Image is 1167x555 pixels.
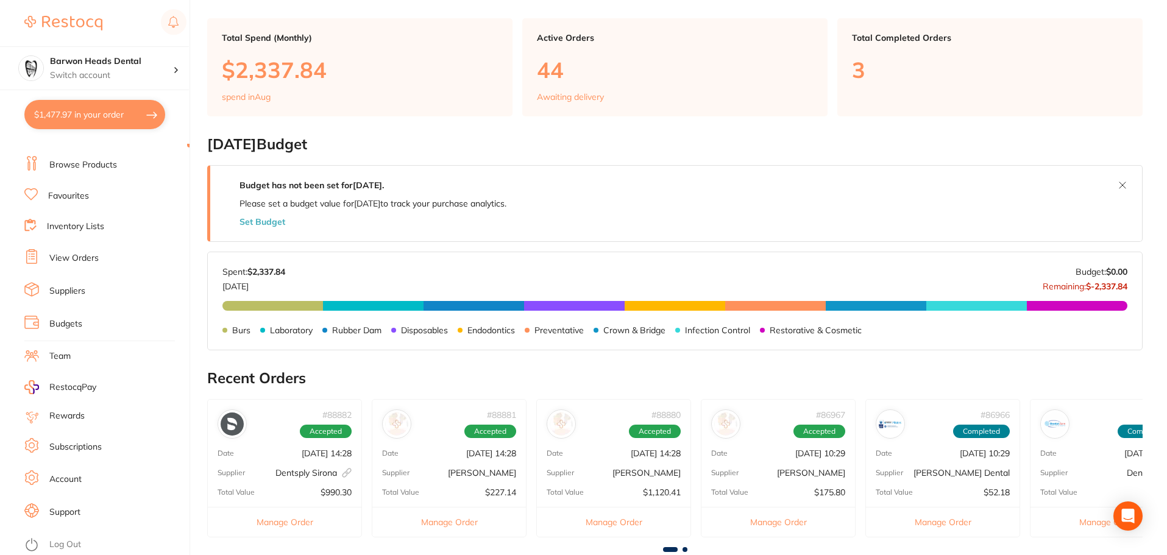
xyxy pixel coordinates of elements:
[603,325,665,335] p: Crown & Bridge
[222,92,271,102] p: spend in Aug
[631,448,681,458] p: [DATE] 14:28
[643,487,681,497] p: $1,120.41
[382,468,410,477] p: Supplier
[770,325,862,335] p: Restorative & Cosmetic
[466,448,516,458] p: [DATE] 14:28
[49,350,71,362] a: Team
[852,57,1128,82] p: 3
[837,18,1143,117] a: Total Completed Orders3
[714,412,737,436] img: Adam Dental
[24,100,165,129] button: $1,477.97 in your order
[522,18,828,117] a: Active Orders44Awaiting delivery
[550,412,573,436] img: Henry Schein Halas
[612,468,681,478] p: [PERSON_NAME]
[537,507,690,537] button: Manage Order
[537,57,813,82] p: 44
[876,449,892,458] p: Date
[239,199,506,208] p: Please set a budget value for [DATE] to track your purchase analytics.
[49,318,82,330] a: Budgets
[547,468,574,477] p: Supplier
[300,425,352,438] span: Accepted
[208,507,361,537] button: Manage Order
[777,468,845,478] p: [PERSON_NAME]
[795,448,845,458] p: [DATE] 10:29
[221,412,244,436] img: Dentsply Sirona
[711,449,728,458] p: Date
[467,325,515,335] p: Endodontics
[218,468,245,477] p: Supplier
[49,159,117,171] a: Browse Products
[981,410,1010,420] p: # 86966
[711,468,739,477] p: Supplier
[247,266,285,277] strong: $2,337.84
[302,448,352,458] p: [DATE] 14:28
[793,425,845,438] span: Accepted
[222,277,285,291] p: [DATE]
[49,410,85,422] a: Rewards
[1043,277,1127,291] p: Remaining:
[984,487,1010,497] p: $52.18
[537,33,813,43] p: Active Orders
[1106,266,1127,277] strong: $0.00
[547,449,563,458] p: Date
[685,325,750,335] p: Infection Control
[24,16,102,30] img: Restocq Logo
[270,325,313,335] p: Laboratory
[1040,488,1077,497] p: Total Value
[876,468,903,477] p: Supplier
[385,412,408,436] img: Adam Dental
[207,136,1143,153] h2: [DATE] Budget
[1043,412,1066,436] img: Dental Zone
[547,488,584,497] p: Total Value
[239,180,384,191] strong: Budget has not been set for [DATE] .
[275,468,352,478] p: Dentsply Sirona
[49,539,81,551] a: Log Out
[711,488,748,497] p: Total Value
[537,92,604,102] p: Awaiting delivery
[332,325,381,335] p: Rubber Dam
[48,190,89,202] a: Favourites
[701,507,855,537] button: Manage Order
[218,488,255,497] p: Total Value
[222,267,285,277] p: Spent:
[913,468,1010,478] p: [PERSON_NAME] Dental
[629,425,681,438] span: Accepted
[321,487,352,497] p: $990.30
[49,473,82,486] a: Account
[487,410,516,420] p: # 88881
[50,69,173,82] p: Switch account
[50,55,173,68] h4: Barwon Heads Dental
[232,325,250,335] p: Burs
[49,381,96,394] span: RestocqPay
[372,507,526,537] button: Manage Order
[49,252,99,264] a: View Orders
[47,221,104,233] a: Inventory Lists
[239,217,285,227] button: Set Budget
[651,410,681,420] p: # 88880
[49,441,102,453] a: Subscriptions
[852,33,1128,43] p: Total Completed Orders
[953,425,1010,438] span: Completed
[382,449,399,458] p: Date
[207,370,1143,387] h2: Recent Orders
[464,425,516,438] span: Accepted
[814,487,845,497] p: $175.80
[24,9,102,37] a: Restocq Logo
[1076,267,1127,277] p: Budget:
[382,488,419,497] p: Total Value
[401,325,448,335] p: Disposables
[49,506,80,518] a: Support
[960,448,1010,458] p: [DATE] 10:29
[485,487,516,497] p: $227.14
[222,33,498,43] p: Total Spend (Monthly)
[218,449,234,458] p: Date
[816,410,845,420] p: # 86967
[49,285,85,297] a: Suppliers
[322,410,352,420] p: # 88882
[866,507,1020,537] button: Manage Order
[24,380,39,394] img: RestocqPay
[879,412,902,436] img: Erskine Dental
[222,57,498,82] p: $2,337.84
[876,488,913,497] p: Total Value
[207,18,513,117] a: Total Spend (Monthly)$2,337.84spend inAug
